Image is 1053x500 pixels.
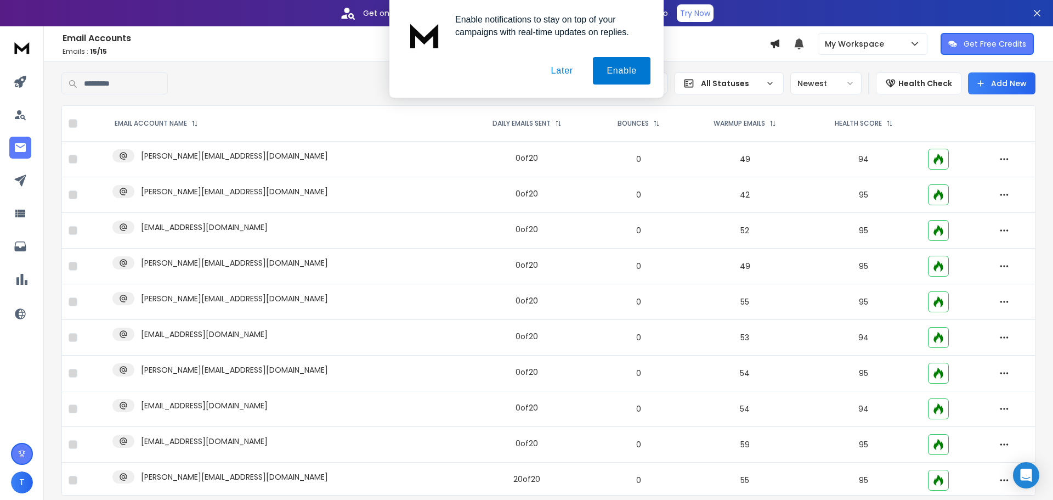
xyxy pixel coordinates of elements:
td: 53 [684,320,806,356]
td: 55 [684,284,806,320]
td: 94 [806,142,921,177]
p: [EMAIL_ADDRESS][DOMAIN_NAME] [141,329,268,340]
p: 0 [599,403,677,414]
p: [PERSON_NAME][EMAIL_ADDRESS][DOMAIN_NAME] [141,364,328,375]
div: 0 of 20 [516,153,538,164]
td: 55 [684,463,806,498]
div: 0 of 20 [516,438,538,449]
div: 20 of 20 [513,474,540,485]
td: 94 [806,320,921,356]
td: 54 [684,391,806,427]
button: T [11,471,33,493]
p: [PERSON_NAME][EMAIL_ADDRESS][DOMAIN_NAME] [141,471,328,482]
td: 59 [684,427,806,463]
td: 49 [684,142,806,177]
td: 42 [684,177,806,213]
button: Later [537,57,586,85]
p: 0 [599,189,677,200]
p: [PERSON_NAME][EMAIL_ADDRESS][DOMAIN_NAME] [141,186,328,197]
td: 95 [806,177,921,213]
div: 0 of 20 [516,188,538,199]
td: 49 [684,249,806,284]
p: 0 [599,154,677,165]
div: 0 of 20 [516,367,538,378]
div: 0 of 20 [516,402,538,413]
p: 0 [599,439,677,450]
p: [PERSON_NAME][EMAIL_ADDRESS][DOMAIN_NAME] [141,257,328,268]
img: notification icon [403,13,446,57]
p: BOUNCES [618,119,649,128]
div: Enable notifications to stay on top of your campaigns with real-time updates on replies. [446,13,650,38]
p: 0 [599,332,677,343]
td: 94 [806,391,921,427]
p: [PERSON_NAME][EMAIL_ADDRESS][DOMAIN_NAME] [141,293,328,304]
p: 0 [599,475,677,486]
td: 95 [806,356,921,391]
div: 0 of 20 [516,331,538,342]
td: 52 [684,213,806,249]
div: EMAIL ACCOUNT NAME [115,119,198,128]
p: DAILY EMAILS SENT [492,119,551,128]
p: 0 [599,296,677,307]
p: [EMAIL_ADDRESS][DOMAIN_NAME] [141,400,268,411]
div: 0 of 20 [516,224,538,235]
td: 95 [806,463,921,498]
button: Enable [593,57,650,85]
p: [EMAIL_ADDRESS][DOMAIN_NAME] [141,436,268,447]
div: 0 of 20 [516,295,538,306]
p: WARMUP EMAILS [714,119,765,128]
td: 95 [806,249,921,284]
div: Open Intercom Messenger [1013,462,1039,488]
p: [PERSON_NAME][EMAIL_ADDRESS][DOMAIN_NAME] [141,150,328,161]
p: 0 [599,261,677,272]
p: HEALTH SCORE [835,119,882,128]
td: 95 [806,213,921,249]
p: 0 [599,225,677,236]
div: 0 of 20 [516,260,538,271]
td: 95 [806,284,921,320]
p: [EMAIL_ADDRESS][DOMAIN_NAME] [141,222,268,233]
td: 95 [806,427,921,463]
p: 0 [599,368,677,379]
td: 54 [684,356,806,391]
